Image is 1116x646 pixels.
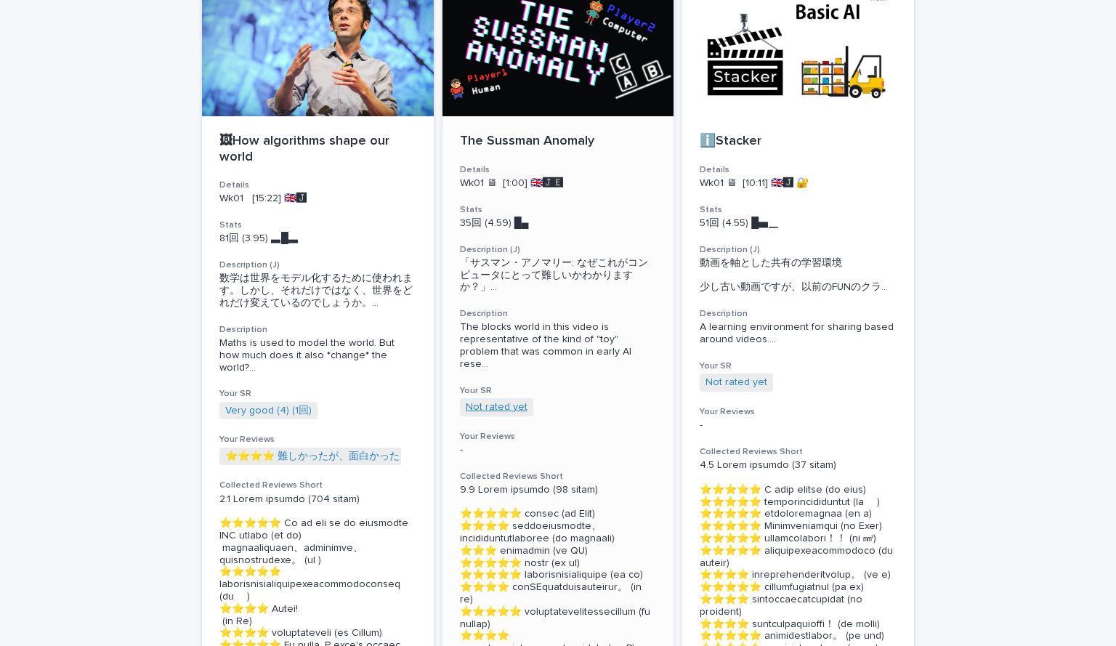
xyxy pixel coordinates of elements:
[460,177,657,190] p: Wk01 🖥 [1:00] 🇬🇧🅹️🅴️
[460,471,657,483] h3: Collected Reviews Short
[460,217,657,230] p: 35回 (4.59) █▄
[700,446,897,458] h3: Collected Reviews Short
[466,401,527,413] a: Not rated yet
[700,134,897,150] p: ℹ️Stacker
[219,193,416,205] p: Wk01 [15:22] 🇬🇧🅹️
[700,419,897,432] p: -
[700,217,897,230] p: 51回 (4.55) █▅▁
[219,337,416,374] span: Maths is used to model the world. But how much does it also *change* the world? ...
[219,233,416,245] p: 81回 (3.95) ▃█▃
[460,321,657,370] span: The blocks world in this video is representative of the kind of "toy" problem that was common in ...
[460,244,657,256] h3: Description (J)
[460,204,657,216] h3: Stats
[460,257,657,294] div: 「サスマン・アノマリー: なぜこれがコンピュータにとって難しいかわかりますか？」 この動画に登場するブロックの世界は、初期のAI研究でよく見られた「おもちゃ」のように身近な問題の代表です。 サス...
[705,376,767,389] a: Not rated yet
[700,308,897,320] h3: Description
[700,360,897,372] h3: Your SR
[460,164,657,176] h3: Details
[460,257,657,294] span: 「サスマン・アノマリー: なぜこれがコンピュータにとって難しいかわかりますか？」 ...
[219,272,416,309] div: 数学は世界をモデル化するために使われます。しかし、それだけではなく、世界をどれだけ変えているのでしょうか。 ブラックボックス」という言葉を耳にすることがありますが、これは実際には理解できない方法...
[700,244,897,256] h3: Description (J)
[700,406,897,418] h3: Your Reviews
[219,324,416,336] h3: Description
[460,444,657,456] p: -
[700,321,897,346] div: A learning environment for sharing based around videos. The video is a little old, and you can se...
[700,257,897,294] span: 動画を軸とした共有の学習環境 少し古い動画ですが、以前のFUNのクラ ...
[700,164,897,176] h3: Details
[225,451,428,463] a: ⭐️⭐️⭐️⭐️ 難しかったが、面白かった (by n)
[460,385,657,397] h3: Your SR
[460,308,657,320] h3: Description
[700,177,897,190] p: Wk01 🖥 [10:11] 🇬🇧🅹️ 🔐
[460,134,657,150] p: The Sussman Anomaly
[700,204,897,216] h3: Stats
[219,259,416,271] h3: Description (J)
[219,337,416,374] div: Maths is used to model the world. But how much does it also *change* the world? You will hear the...
[219,388,416,400] h3: Your SR
[225,405,312,417] a: Very good (4) (1回)
[700,257,897,294] div: 動画を軸とした共有の学習環境 少し古い動画ですが、以前のFUNのクラスシステム「manaba」をご覧いただけます。 0:00 Stackerを用いる理由 0:52 講義の検索方法 1:09 学習...
[219,480,416,491] h3: Collected Reviews Short
[219,434,416,445] h3: Your Reviews
[219,179,416,191] h3: Details
[700,321,897,346] span: A learning environment for sharing based around videos. ...
[219,134,416,165] p: 🖼How algorithms shape our world
[460,431,657,443] h3: Your Reviews
[219,219,416,231] h3: Stats
[219,272,416,309] span: 数学は世界をモデル化するために使われます。しかし、それだけではなく、世界をどれだけ変えているのでしょうか。 ...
